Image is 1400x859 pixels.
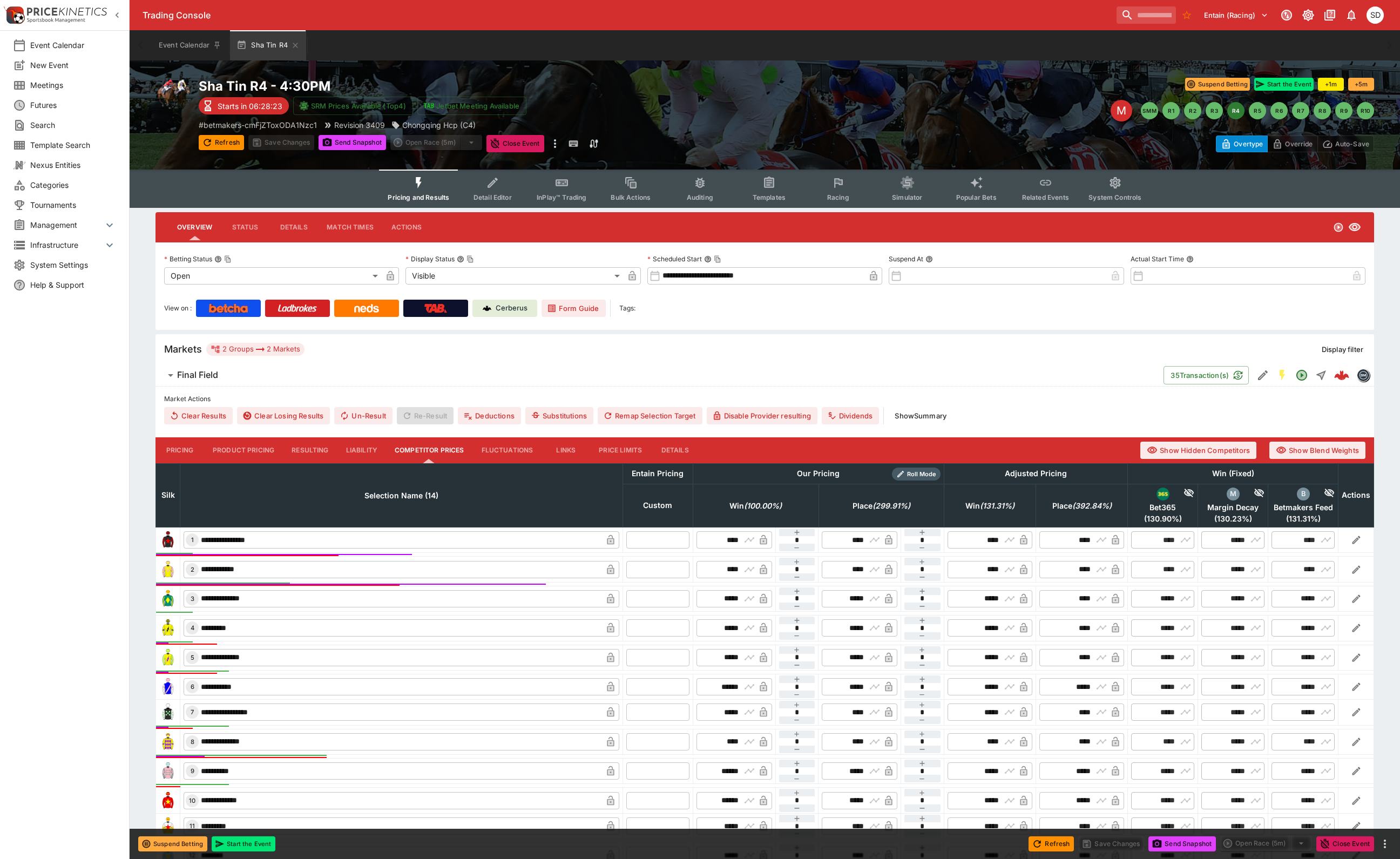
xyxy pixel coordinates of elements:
[1164,366,1249,384] button: 35Transaction(s)
[30,259,116,270] span: System Settings
[1201,514,1264,524] span: ( 130.23 %)
[1141,102,1158,119] button: SMM
[714,255,721,263] button: Copy To Clipboard
[1131,514,1194,524] span: ( 130.90 %)
[152,30,228,60] button: Event Calendar
[1348,78,1374,91] button: +5m
[1022,193,1069,201] span: Related Events
[793,467,844,481] div: Our Pricing
[30,119,116,131] span: Search
[417,97,526,115] button: Jetbet Meeting Available
[388,193,449,201] span: Pricing and Results
[1185,78,1250,91] button: Suspend Betting
[525,407,593,424] button: Substitutions
[651,437,699,463] button: Details
[3,4,25,26] img: PriceKinetics Logo
[956,193,997,201] span: Popular Bets
[458,407,521,424] button: Deductions
[138,836,207,851] button: Suspend Betting
[889,254,923,263] p: Suspend At
[278,304,317,313] img: Ladbrokes
[1333,222,1344,233] svg: Open
[623,484,693,527] th: Custom
[483,304,491,313] img: Cerberus
[386,437,473,463] button: Competitor Prices
[611,193,651,201] span: Bulk Actions
[187,822,197,830] span: 11
[1227,488,1240,500] div: margin_decay
[143,10,1112,21] div: Trading Console
[1335,102,1352,119] button: R9
[334,407,392,424] span: Un-Result
[827,193,849,201] span: Racing
[466,255,474,263] button: Copy To Clipboard
[168,214,221,240] button: Overview
[744,499,782,512] em: ( 100.00 %)
[473,437,542,463] button: Fluctuations
[1310,488,1335,500] div: Hide Competitor
[1253,366,1273,385] button: Edit Detail
[1272,503,1335,512] span: Betmakers Feed
[1357,369,1369,381] img: betmakers
[30,179,116,191] span: Categories
[390,135,482,150] div: split button
[1186,255,1194,263] button: Actual Start Time
[405,254,455,263] p: Display Status
[1240,488,1265,500] div: Hide Competitor
[1357,369,1370,382] div: betmakers
[30,59,116,71] span: New Event
[237,407,330,424] button: Clear Losing Results
[1072,499,1112,512] em: ( 392.84 %)
[619,300,635,317] label: Tags:
[397,407,454,424] span: Re-Result
[892,193,922,201] span: Simulator
[953,499,1026,512] span: Win(131.31%)
[30,279,116,290] span: Help & Support
[472,300,537,317] a: Cerberus
[283,437,337,463] button: Resulting
[30,199,116,211] span: Tournaments
[221,214,269,240] button: Status
[212,836,275,851] button: Start the Event
[1314,102,1331,119] button: R8
[1267,136,1317,152] button: Override
[30,99,116,111] span: Futures
[177,369,218,381] h6: Final Field
[159,561,177,578] img: runner 2
[1131,503,1194,512] span: Bet365
[1234,138,1263,150] p: Overtype
[405,267,623,285] div: Visible
[1148,836,1216,851] button: Send Snapshot
[1272,514,1335,524] span: ( 131.31 %)
[1140,442,1256,459] button: Show Hidden Competitors
[1206,102,1223,119] button: R3
[1128,463,1338,484] th: Win (Fixed)
[189,536,196,544] span: 1
[1169,488,1195,500] div: Hide Competitor
[1220,836,1312,851] div: split button
[1297,488,1310,500] div: betmakers_feed
[704,255,712,263] button: Scheduled StartCopy To Clipboard
[1298,5,1318,25] button: Toggle light/dark mode
[155,78,190,112] img: horse_racing.png
[496,303,527,314] p: Cerberus
[1348,221,1361,234] svg: Visible
[159,619,177,637] img: runner 4
[1198,6,1275,24] button: Select Tenant
[159,531,177,549] img: runner 1
[753,193,786,201] span: Templates
[188,654,197,661] span: 5
[27,8,107,16] img: PriceKinetics
[474,193,512,201] span: Detail Editor
[1331,364,1352,386] a: da9cbecd-389c-4fd3-8f1a-9ed8309e5abd
[382,214,431,240] button: Actions
[1201,503,1264,512] span: Margin Decay
[30,79,116,91] span: Meetings
[707,407,817,424] button: Disable Provider resulting
[1334,368,1349,383] img: logo-cerberus--red.svg
[537,193,586,201] span: InPlay™ Trading
[1088,193,1141,201] span: System Controls
[159,733,177,750] img: runner 8
[1254,78,1314,91] button: Start the Event
[402,119,476,131] p: Chongqing Hcp (C4)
